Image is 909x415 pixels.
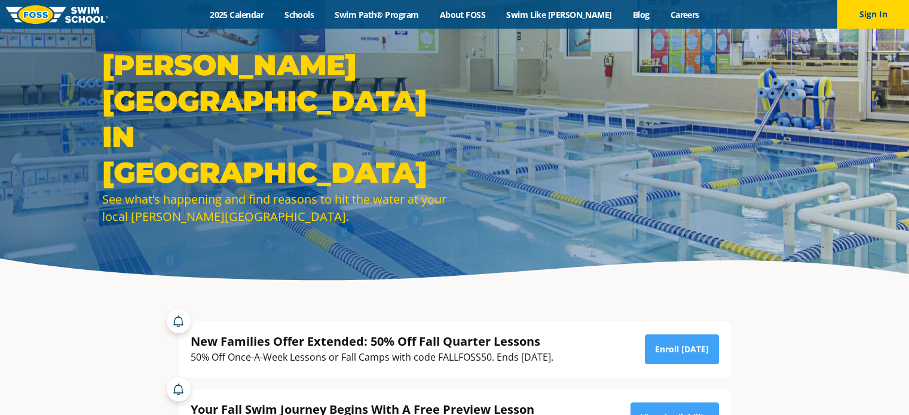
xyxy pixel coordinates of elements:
[102,190,449,225] div: See what’s happening and find reasons to hit the water at your local [PERSON_NAME][GEOGRAPHIC_DATA].
[645,334,719,364] a: Enroll [DATE]
[496,9,623,20] a: Swim Like [PERSON_NAME]
[622,9,660,20] a: Blog
[274,9,325,20] a: Schools
[325,9,429,20] a: Swim Path® Program
[191,333,553,349] div: New Families Offer Extended: 50% Off Fall Quarter Lessons
[6,5,108,24] img: FOSS Swim School Logo
[660,9,709,20] a: Careers
[102,47,449,190] h1: [PERSON_NAME][GEOGRAPHIC_DATA] in [GEOGRAPHIC_DATA]
[191,349,553,365] div: 50% Off Once-A-Week Lessons or Fall Camps with code FALLFOSS50. Ends [DATE].
[200,9,274,20] a: 2025 Calendar
[429,9,496,20] a: About FOSS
